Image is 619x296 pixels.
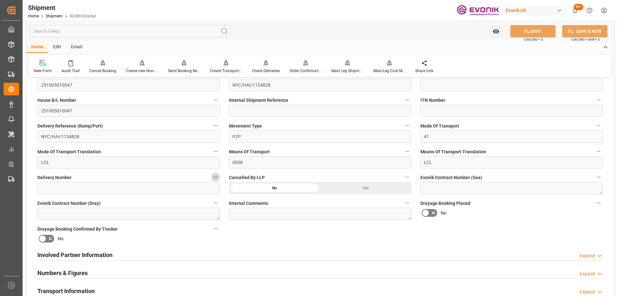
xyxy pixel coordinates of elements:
[320,182,411,194] div: Yes
[210,68,242,74] div: Create Transport Unit
[28,3,96,13] div: Shipment
[28,14,39,18] a: Home
[582,3,597,18] button: Help Center
[562,25,607,37] button: SAVE & NEW
[37,174,72,181] span: Delivery Number
[37,226,118,233] span: Drayage Booking Confirmed By Trucker
[420,174,482,181] span: Evonik Contract Number (Sea)
[420,97,445,104] span: ITN Number
[37,148,101,155] span: Mode Of Transport Translation
[594,199,603,207] button: Drayage Booking Placed
[126,68,158,74] div: Create new Non-Conformance
[403,121,411,130] button: Movement Type
[441,210,447,216] span: No
[290,68,322,74] div: Order Confirmation
[211,96,220,104] button: House B/L Number
[37,269,88,277] h2: Numbers & Figures
[574,4,583,10] span: 99+
[26,42,48,53] div: Home
[37,200,101,207] span: Evonik Contract Number (Dray)
[420,148,486,155] span: Means Of Transport Translation
[229,200,268,207] span: Internal Comments
[58,235,64,242] span: No
[594,173,603,181] button: Evonik Contract Number (Sea)
[568,3,582,18] button: show 100 new notifications
[211,121,220,130] button: Delivery Reference (Ramp/Port)
[403,199,411,207] button: Internal Comments
[211,173,220,181] button: Delivery Number
[229,148,270,155] span: Means Of Transport
[420,123,459,129] span: Mode Of Transport
[168,68,200,74] div: Send Booking Request To ABS
[403,173,411,181] button: Cancelled By LLP
[211,199,220,207] button: Evonik Contract Number (Dray)
[211,147,220,156] button: Mode Of Transport Translation
[37,123,103,129] span: Delivery Reference (Ramp/Port)
[34,68,52,74] div: New Form
[37,97,76,104] span: House B/L Number
[571,37,600,42] span: Ctrl/CMD + Shift + S
[37,287,95,295] h2: Transport Information
[229,123,262,129] span: Movement Type
[211,224,220,233] button: Drayage Booking Confirmed By Trucker
[229,97,288,104] span: Internal Shipment Reference
[580,289,595,295] div: Expand
[510,25,555,37] button: SAVE
[37,251,113,259] h2: Involved Partner Information
[594,147,603,156] button: Means Of Transport Translation
[594,121,603,130] button: Mode Of Transport
[229,182,320,194] div: No
[415,68,433,74] div: Share Link
[331,68,364,74] div: Main Leg Shipment
[524,37,543,42] span: Ctrl/CMD + S
[373,68,406,74] div: Main-Leg Cost Message
[457,5,499,16] img: Evonik-brand-mark-Deep-Purple-RGB.jpeg_1700498283.jpeg
[46,14,63,18] a: Shipment
[89,68,116,74] div: Cancel Booking
[420,200,470,207] span: Drayage Booking Placed
[580,271,595,277] div: Expand
[580,253,595,259] div: Expand
[403,96,411,104] button: Internal Shipment Reference
[229,174,265,181] span: Cancelled By LLP
[252,68,280,74] div: Check Deliveries
[503,4,568,16] button: Evonik US
[503,6,565,15] div: Evonik US
[489,25,503,37] button: open menu
[403,147,411,156] button: Means Of Transport
[66,42,87,53] div: Email
[594,96,603,104] button: ITN Number
[48,42,66,53] div: Edit
[30,25,231,37] input: Search Fields
[62,68,80,74] div: Audit Trail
